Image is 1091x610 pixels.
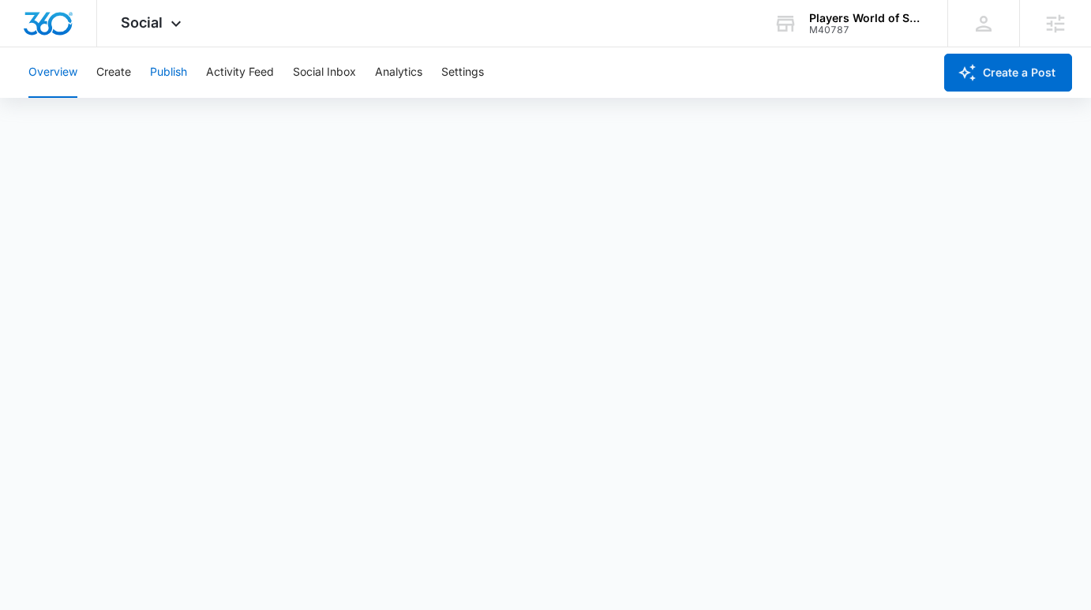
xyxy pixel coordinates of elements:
button: Create a Post [944,54,1072,92]
div: account id [809,24,924,36]
button: Settings [441,47,484,98]
span: Social [121,14,163,31]
img: tab_domain_overview_orange.svg [43,92,55,104]
div: Domain: [DOMAIN_NAME] [41,41,174,54]
img: website_grey.svg [25,41,38,54]
div: v 4.0.25 [44,25,77,38]
button: Overview [28,47,77,98]
button: Publish [150,47,187,98]
button: Activity Feed [206,47,274,98]
img: logo_orange.svg [25,25,38,38]
div: Keywords by Traffic [174,93,266,103]
button: Social Inbox [293,47,356,98]
img: tab_keywords_by_traffic_grey.svg [157,92,170,104]
div: Domain Overview [60,93,141,103]
button: Analytics [375,47,422,98]
button: Create [96,47,131,98]
div: account name [809,12,924,24]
